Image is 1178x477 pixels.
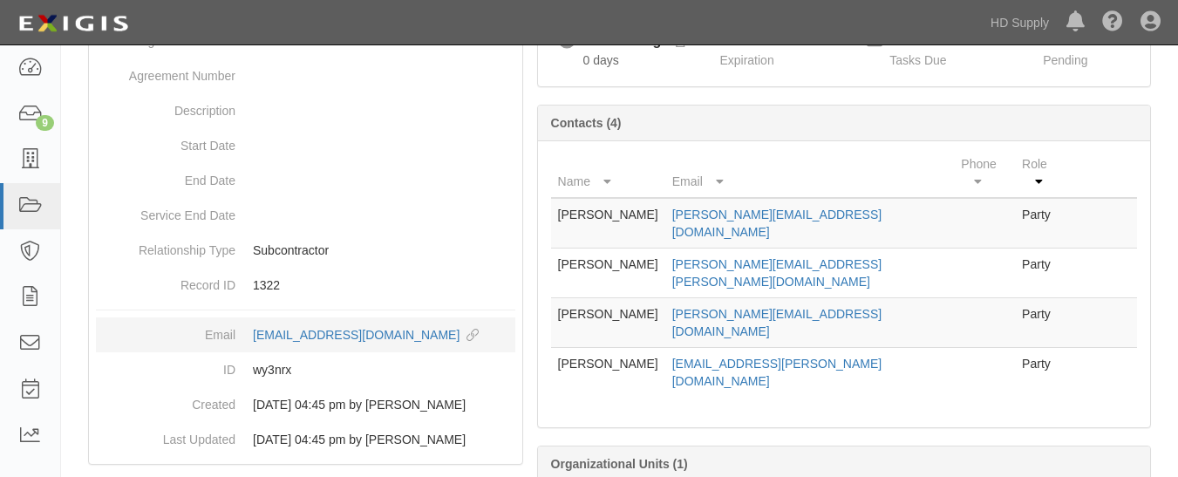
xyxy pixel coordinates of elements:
td: [PERSON_NAME] [551,198,665,249]
td: Party [1015,249,1067,298]
i: No Coverage [558,31,576,50]
div: [EMAIL_ADDRESS][DOMAIN_NAME] [253,326,460,344]
dt: Relationship Type [96,233,235,259]
th: Phone [954,148,1015,198]
td: Party [1015,198,1067,249]
p: 1322 [253,276,515,294]
td: [PERSON_NAME] [551,348,665,398]
span: Tasks Due [889,53,946,67]
dd: wy3nrx [96,352,515,387]
div: 9 [36,115,54,131]
td: [PERSON_NAME] [551,249,665,298]
dd: [DATE] 04:45 pm by [PERSON_NAME] [96,422,515,457]
dt: Created [96,387,235,413]
dt: Description [96,93,235,119]
dt: Email [96,317,235,344]
dd: Subcontractor [96,233,515,268]
a: [PERSON_NAME][EMAIL_ADDRESS][PERSON_NAME][DOMAIN_NAME] [672,257,882,289]
dd: [DATE] 04:45 pm by [PERSON_NAME] [96,387,515,422]
dt: End Date [96,163,235,189]
th: Role [1015,148,1067,198]
a: [PERSON_NAME][EMAIL_ADDRESS][DOMAIN_NAME] [672,307,882,338]
b: Organizational Units (1) [551,457,688,471]
td: [PERSON_NAME] [551,298,665,348]
dt: Agreement Number [96,58,235,85]
dt: Last Updated [96,422,235,448]
dt: Service End Date [96,198,235,224]
span: Expiration [719,53,773,67]
dt: ID [96,352,235,378]
img: logo-5460c22ac91f19d4615b14bd174203de0afe785f0fc80cf4dbbc73dc1793850b.png [13,8,133,39]
td: Party [1015,348,1067,398]
a: [PERSON_NAME][EMAIL_ADDRESS][DOMAIN_NAME] [672,208,882,239]
a: HD Supply [982,5,1058,40]
th: Name [551,148,665,198]
dt: Start Date [96,128,235,154]
a: [EMAIL_ADDRESS][PERSON_NAME][DOMAIN_NAME] [672,357,882,388]
b: Contacts (4) [551,116,622,130]
dt: Record ID [96,268,235,294]
span: Pending [1043,53,1087,67]
i: Help Center - Complianz [1102,12,1123,33]
a: [EMAIL_ADDRESS][DOMAIN_NAME] [253,328,479,342]
td: Party [1015,298,1067,348]
th: Email [665,148,955,198]
span: Since 09/30/2025 [583,53,619,67]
